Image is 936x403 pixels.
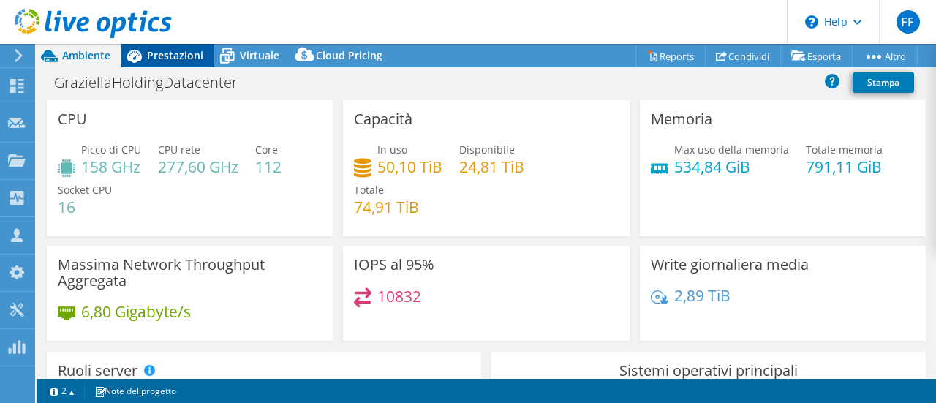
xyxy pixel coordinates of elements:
a: Note del progetto [84,382,186,400]
svg: \n [805,15,818,29]
a: Altro [852,45,918,67]
span: FF [897,10,920,34]
a: Reports [635,45,706,67]
a: 2 [39,382,85,400]
h4: 6,80 Gigabyte/s [81,304,191,320]
h4: 534,84 GiB [674,159,789,175]
span: Virtuale [240,48,279,62]
span: Core [255,143,278,157]
h3: Capacità [354,111,412,127]
h4: 2,89 TiB [674,287,731,304]
span: Prestazioni [147,48,203,62]
h3: Sistemi operativi principali [502,363,915,379]
a: Stampa [853,72,914,93]
span: Max uso della memoria [674,143,789,157]
span: Totale memoria [806,143,883,157]
h4: 10832 [377,288,421,304]
h3: CPU [58,111,87,127]
h4: 74,91 TiB [354,199,419,215]
h4: 791,11 GiB [806,159,883,175]
span: Ambiente [62,48,110,62]
a: Esporta [780,45,853,67]
h4: 277,60 GHz [158,159,238,175]
span: Disponibile [459,143,515,157]
span: In uso [377,143,407,157]
h4: 112 [255,159,282,175]
h3: IOPS al 95% [354,257,434,273]
span: Cloud Pricing [316,48,382,62]
h3: Memoria [651,111,712,127]
h4: 158 GHz [81,159,141,175]
span: CPU rete [158,143,200,157]
span: Picco di CPU [81,143,141,157]
h1: GraziellaHoldingDatacenter [48,75,260,91]
h4: 24,81 TiB [459,159,524,175]
span: Totale [354,183,384,197]
h4: 50,10 TiB [377,159,442,175]
h3: Ruoli server [58,363,137,379]
h3: Massima Network Throughput Aggregata [58,257,322,289]
a: Condividi [705,45,781,67]
h3: Write giornaliera media [651,257,809,273]
h4: 16 [58,199,112,215]
span: Socket CPU [58,183,112,197]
